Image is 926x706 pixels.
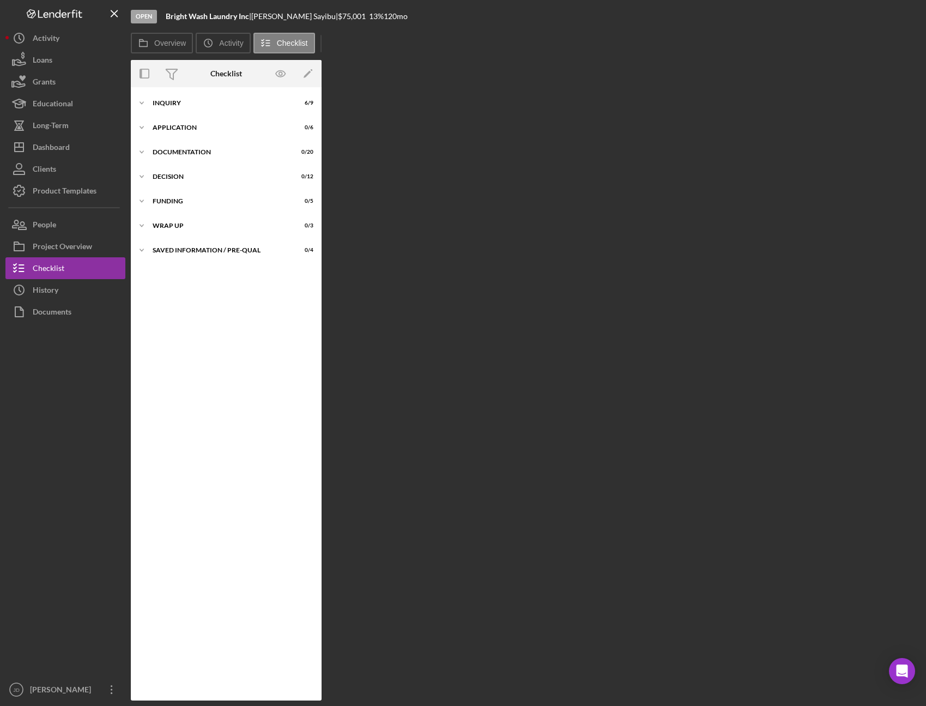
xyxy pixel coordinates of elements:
[294,100,313,106] div: 6 / 9
[889,658,915,684] div: Open Intercom Messenger
[153,149,286,155] div: Documentation
[369,12,384,21] div: 13 %
[5,214,125,236] button: People
[154,39,186,47] label: Overview
[153,247,286,254] div: Saved Information / Pre-Qual
[153,198,286,204] div: Funding
[33,279,58,304] div: History
[5,93,125,114] button: Educational
[131,33,193,53] button: Overview
[5,257,125,279] button: Checklist
[384,12,408,21] div: 120 mo
[5,136,125,158] button: Dashboard
[5,49,125,71] button: Loans
[33,49,52,74] div: Loans
[33,158,56,183] div: Clients
[153,100,286,106] div: Inquiry
[33,236,92,260] div: Project Overview
[5,158,125,180] button: Clients
[153,173,286,180] div: Decision
[33,180,96,204] div: Product Templates
[33,257,64,282] div: Checklist
[338,11,366,21] span: $75,001
[166,11,249,21] b: Bright Wash Laundry Inc
[294,247,313,254] div: 0 / 4
[277,39,308,47] label: Checklist
[5,27,125,49] button: Activity
[33,214,56,238] div: People
[294,222,313,229] div: 0 / 3
[33,71,56,95] div: Grants
[131,10,157,23] div: Open
[251,12,338,21] div: [PERSON_NAME] Sayibu |
[27,679,98,703] div: [PERSON_NAME]
[33,93,73,117] div: Educational
[294,198,313,204] div: 0 / 5
[210,69,242,78] div: Checklist
[294,173,313,180] div: 0 / 12
[5,71,125,93] button: Grants
[5,279,125,301] button: History
[153,124,286,131] div: Application
[5,114,125,136] button: Long-Term
[196,33,250,53] button: Activity
[5,180,125,202] button: Product Templates
[5,301,125,323] button: Documents
[5,236,125,257] button: Project Overview
[153,222,286,229] div: Wrap up
[13,687,20,693] text: JD
[166,12,251,21] div: |
[33,114,69,139] div: Long-Term
[5,679,125,701] button: JD[PERSON_NAME]
[253,33,315,53] button: Checklist
[294,149,313,155] div: 0 / 20
[294,124,313,131] div: 0 / 6
[219,39,243,47] label: Activity
[33,27,59,52] div: Activity
[33,136,70,161] div: Dashboard
[33,301,71,325] div: Documents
